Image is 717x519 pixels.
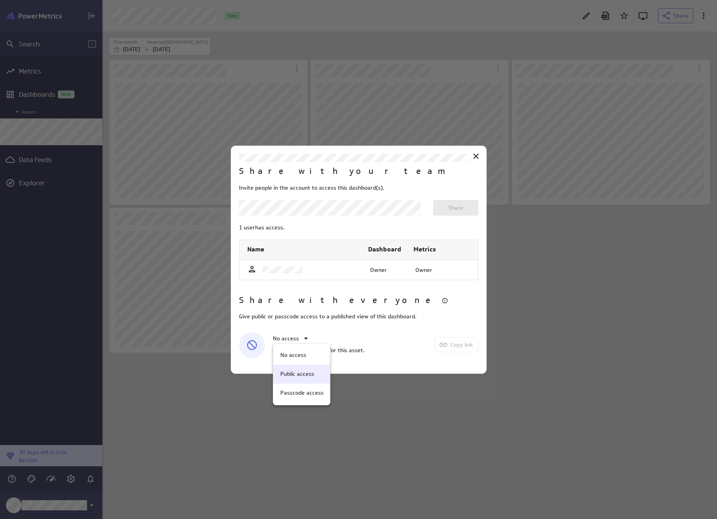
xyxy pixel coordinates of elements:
div: No access [273,346,330,365]
div: Passcode access [273,384,330,403]
p: Public access [280,370,314,378]
div: Public access [273,365,330,384]
p: No access [280,351,306,359]
p: Passcode access [280,389,324,397]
